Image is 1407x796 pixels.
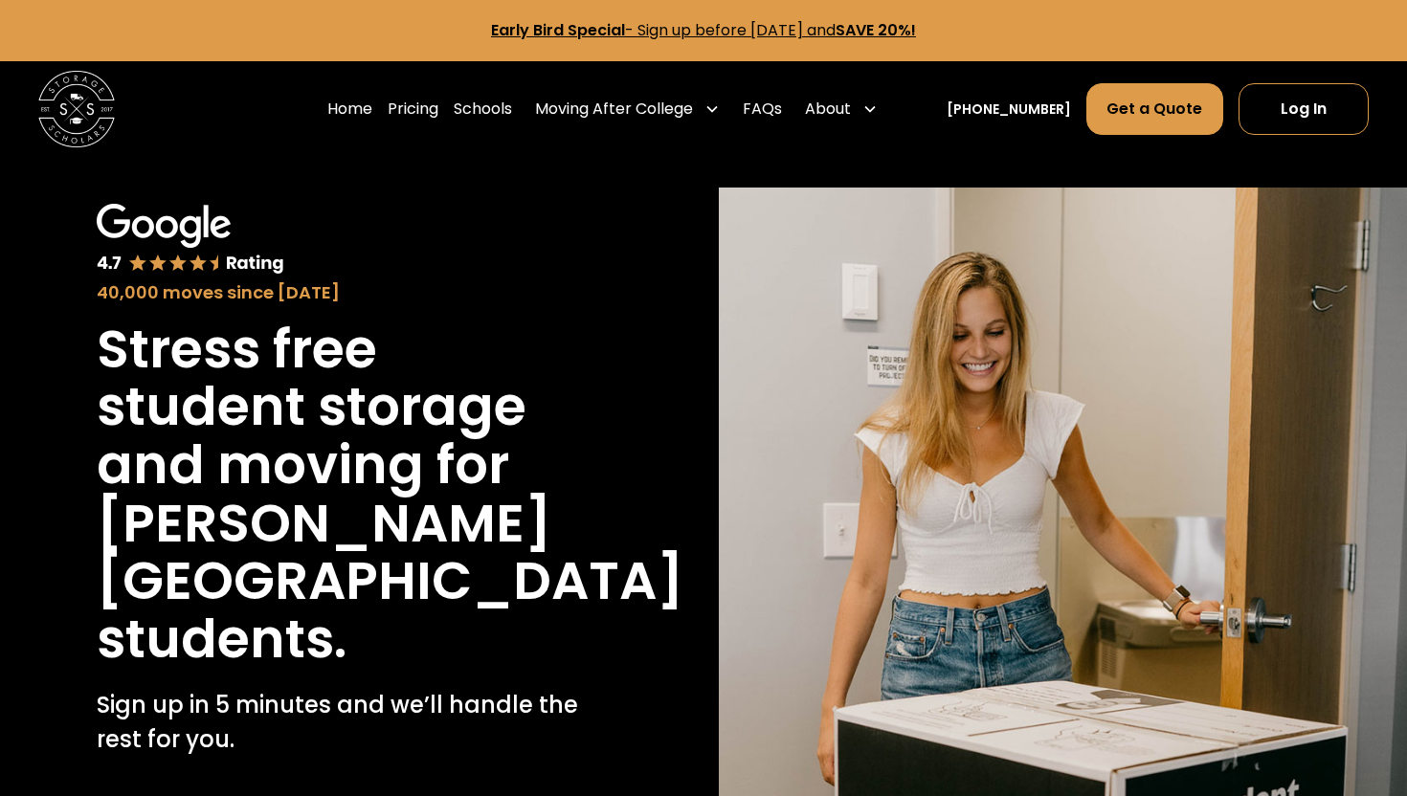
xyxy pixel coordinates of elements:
h1: students. [97,610,346,669]
strong: Early Bird Special [491,19,625,41]
div: 40,000 moves since [DATE] [97,279,592,305]
h1: [PERSON_NAME][GEOGRAPHIC_DATA] [97,495,683,610]
div: Moving After College [527,82,727,136]
div: About [805,98,851,121]
a: Pricing [388,82,438,136]
div: About [797,82,885,136]
p: Sign up in 5 minutes and we’ll handle the rest for you. [97,688,592,757]
strong: SAVE 20%! [836,19,916,41]
a: Early Bird Special- Sign up before [DATE] andSAVE 20%! [491,19,916,41]
div: Moving After College [535,98,693,121]
a: Home [327,82,372,136]
a: FAQs [743,82,782,136]
a: Log In [1239,83,1369,135]
img: Storage Scholars main logo [38,71,115,147]
a: Schools [454,82,512,136]
a: Get a Quote [1086,83,1222,135]
a: [PHONE_NUMBER] [947,99,1071,120]
h1: Stress free student storage and moving for [97,321,592,495]
img: Google 4.7 star rating [97,204,285,276]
